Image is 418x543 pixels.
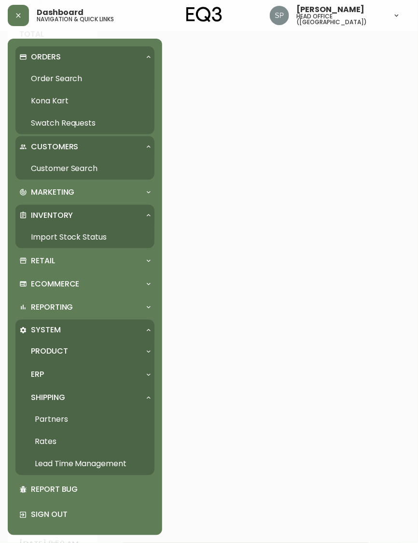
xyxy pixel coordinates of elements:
div: Inventory [15,205,154,226]
span: [PERSON_NAME] [297,6,365,14]
span: Dashboard [37,9,84,16]
div: Shipping [15,387,154,409]
div: Sign Out [15,502,154,528]
div: Product [15,341,154,362]
p: Inventory [31,210,73,221]
p: Marketing [31,187,75,198]
div: System [15,320,154,341]
p: Reporting [31,302,73,313]
p: Product [31,346,68,357]
p: Orders [31,52,61,62]
div: ERP [15,364,154,386]
a: Kona Kart [15,90,154,112]
img: 0cb179e7bf3690758a1aaa5f0aafa0b4 [270,6,289,25]
div: Report Bug [15,477,154,502]
img: logo [186,7,222,22]
p: Retail [31,256,55,266]
p: Shipping [31,393,65,403]
a: Swatch Requests [15,112,154,134]
div: Customers [15,136,154,157]
h5: head office ([GEOGRAPHIC_DATA]) [297,14,385,25]
p: Sign Out [31,510,151,520]
p: Ecommerce [31,279,80,289]
a: Partners [15,409,154,431]
p: System [31,325,61,336]
a: Rates [15,431,154,453]
h5: navigation & quick links [37,16,114,22]
div: Reporting [15,297,154,318]
div: Ecommerce [15,273,154,295]
a: Order Search [15,68,154,90]
a: Customer Search [15,157,154,180]
div: Marketing [15,182,154,203]
p: Customers [31,142,79,152]
p: ERP [31,370,44,380]
a: Lead Time Management [15,453,154,475]
p: Report Bug [31,485,151,495]
div: Orders [15,46,154,68]
div: Retail [15,250,154,271]
a: Import Stock Status [15,226,154,248]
